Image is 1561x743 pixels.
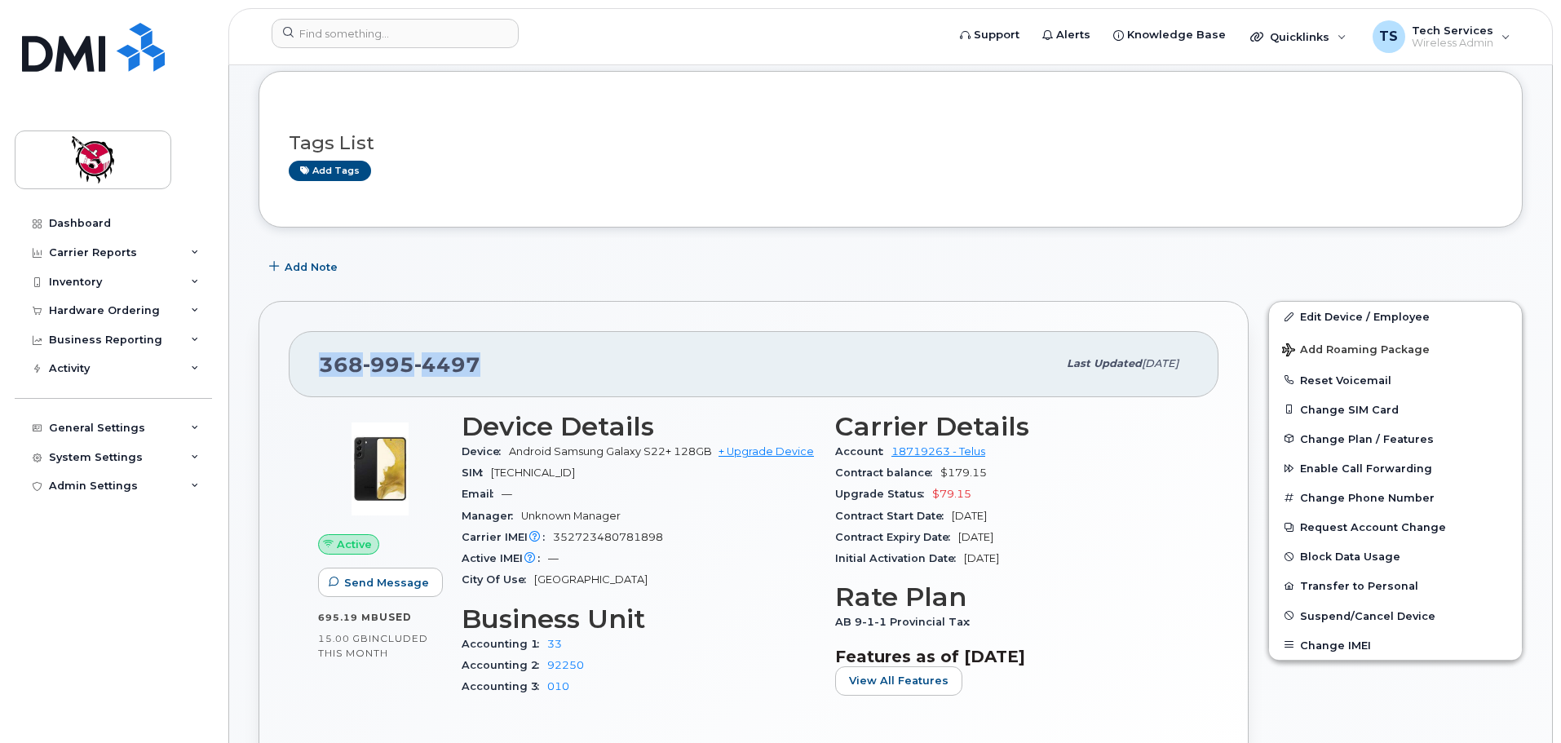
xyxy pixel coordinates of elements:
[835,531,958,543] span: Contract Expiry Date
[462,412,816,441] h3: Device Details
[1269,630,1522,660] button: Change IMEI
[337,537,372,552] span: Active
[1269,365,1522,395] button: Reset Voicemail
[462,531,553,543] span: Carrier IMEI
[1269,302,1522,331] a: Edit Device / Employee
[462,680,547,692] span: Accounting 3
[491,467,575,479] span: [TECHNICAL_ID]
[318,568,443,597] button: Send Message
[1300,432,1434,444] span: Change Plan / Features
[952,510,987,522] span: [DATE]
[1300,609,1435,621] span: Suspend/Cancel Device
[1361,20,1522,53] div: Tech Services
[318,633,369,644] span: 15.00 GB
[1127,27,1226,43] span: Knowledge Base
[949,19,1031,51] a: Support
[462,488,502,500] span: Email
[1269,453,1522,483] button: Enable Call Forwarding
[319,352,480,377] span: 368
[835,582,1189,612] h3: Rate Plan
[379,611,412,623] span: used
[363,352,414,377] span: 995
[548,552,559,564] span: —
[462,552,548,564] span: Active IMEI
[1300,462,1432,475] span: Enable Call Forwarding
[835,510,952,522] span: Contract Start Date
[835,552,964,564] span: Initial Activation Date
[318,612,379,623] span: 695.19 MB
[1269,571,1522,600] button: Transfer to Personal
[521,510,621,522] span: Unknown Manager
[289,133,1492,153] h3: Tags List
[331,420,429,518] img: image20231002-4137094-10dpw3d.jpeg
[1269,542,1522,571] button: Block Data Usage
[1031,19,1102,51] a: Alerts
[547,680,569,692] a: 010
[344,575,429,590] span: Send Message
[1269,512,1522,542] button: Request Account Change
[1269,601,1522,630] button: Suspend/Cancel Device
[534,573,648,586] span: [GEOGRAPHIC_DATA]
[462,659,547,671] span: Accounting 2
[1282,343,1430,359] span: Add Roaming Package
[509,445,712,458] span: Android Samsung Galaxy S22+ 128GB
[414,352,480,377] span: 4497
[259,252,352,281] button: Add Note
[1269,424,1522,453] button: Change Plan / Features
[974,27,1019,43] span: Support
[835,647,1189,666] h3: Features as of [DATE]
[547,659,584,671] a: 92250
[835,467,940,479] span: Contract balance
[1269,395,1522,424] button: Change SIM Card
[1269,483,1522,512] button: Change Phone Number
[462,510,521,522] span: Manager
[932,488,971,500] span: $79.15
[272,19,519,48] input: Find something...
[502,488,512,500] span: —
[1239,20,1358,53] div: Quicklinks
[835,616,978,628] span: AB 9-1-1 Provincial Tax
[1412,24,1493,37] span: Tech Services
[553,531,663,543] span: 352723480781898
[835,412,1189,441] h3: Carrier Details
[1067,357,1142,369] span: Last updated
[462,467,491,479] span: SIM
[964,552,999,564] span: [DATE]
[958,531,993,543] span: [DATE]
[719,445,814,458] a: + Upgrade Device
[547,638,562,650] a: 33
[285,259,338,275] span: Add Note
[1056,27,1090,43] span: Alerts
[462,638,547,650] span: Accounting 1
[849,673,949,688] span: View All Features
[318,632,428,659] span: included this month
[1269,332,1522,365] button: Add Roaming Package
[462,445,509,458] span: Device
[835,445,891,458] span: Account
[1102,19,1237,51] a: Knowledge Base
[1270,30,1329,43] span: Quicklinks
[940,467,987,479] span: $179.15
[835,666,962,696] button: View All Features
[835,488,932,500] span: Upgrade Status
[289,161,371,181] a: Add tags
[1490,672,1549,731] iframe: Messenger Launcher
[1412,37,1493,50] span: Wireless Admin
[462,604,816,634] h3: Business Unit
[462,573,534,586] span: City Of Use
[891,445,985,458] a: 18719263 - Telus
[1142,357,1178,369] span: [DATE]
[1379,27,1398,46] span: TS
